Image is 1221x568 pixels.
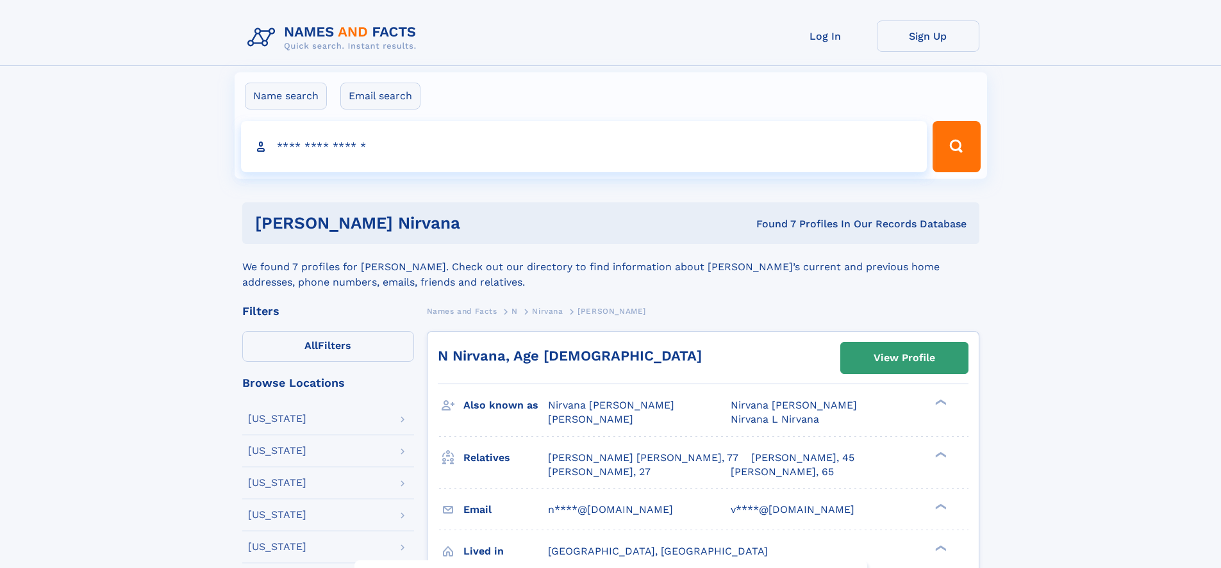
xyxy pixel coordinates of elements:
button: Search Button [933,121,980,172]
span: Nirvana [PERSON_NAME] [731,399,857,411]
label: Email search [340,83,420,110]
a: View Profile [841,343,968,373]
a: Sign Up [877,20,979,52]
span: [GEOGRAPHIC_DATA], [GEOGRAPHIC_DATA] [548,545,768,557]
a: Names and Facts [427,303,497,319]
label: Name search [245,83,327,110]
div: We found 7 profiles for [PERSON_NAME]. Check out our directory to find information about [PERSON_... [242,244,979,290]
div: ❯ [932,450,947,458]
h1: [PERSON_NAME] Nirvana [255,215,608,231]
label: Filters [242,331,414,362]
a: [PERSON_NAME], 45 [751,451,854,465]
a: [PERSON_NAME], 27 [548,465,651,479]
div: Filters [242,305,414,317]
div: [US_STATE] [248,478,306,488]
div: [US_STATE] [248,510,306,520]
div: View Profile [874,343,935,373]
span: [PERSON_NAME] [577,307,646,316]
a: Log In [774,20,877,52]
img: Logo Names and Facts [242,20,427,55]
h3: Lived in [463,540,548,562]
div: [US_STATE] [248,414,306,424]
span: All [304,339,318,352]
a: N [511,303,518,319]
span: N [511,307,518,316]
div: Found 7 Profiles In Our Records Database [608,217,967,231]
div: [US_STATE] [248,542,306,552]
h3: Relatives [463,447,548,469]
div: [US_STATE] [248,446,306,456]
a: [PERSON_NAME], 65 [731,465,834,479]
div: ❯ [932,398,947,407]
span: Nirvana [PERSON_NAME] [548,399,674,411]
a: N Nirvana, Age [DEMOGRAPHIC_DATA] [438,348,702,364]
span: Nirvana [532,307,563,316]
a: Nirvana [532,303,563,319]
h3: Email [463,499,548,521]
input: search input [241,121,927,172]
div: ❯ [932,544,947,552]
span: [PERSON_NAME] [548,413,633,425]
span: Nirvana L Nirvana [731,413,819,425]
h3: Also known as [463,394,548,416]
div: ❯ [932,502,947,510]
a: [PERSON_NAME] [PERSON_NAME], 77 [548,451,738,465]
div: Browse Locations [242,377,414,389]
